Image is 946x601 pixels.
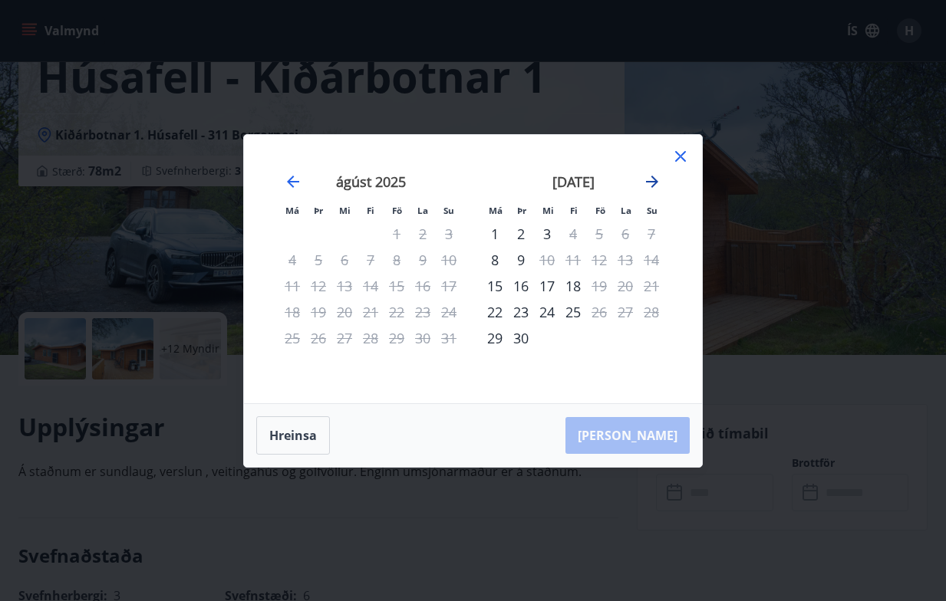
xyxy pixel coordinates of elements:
[367,205,374,216] small: Fi
[384,247,410,273] td: Not available. föstudagur, 8. ágúst 2025
[305,273,331,299] td: Not available. þriðjudagur, 12. ágúst 2025
[552,172,595,191] strong: [DATE]
[482,247,508,273] div: Aðeins innritun í boði
[560,273,586,299] div: 18
[508,325,534,351] div: 30
[534,221,560,247] td: Choose miðvikudagur, 3. september 2025 as your check-in date. It’s available.
[482,299,508,325] td: Choose mánudagur, 22. september 2025 as your check-in date. It’s available.
[534,299,560,325] div: 24
[410,221,436,247] td: Not available. laugardagur, 2. ágúst 2025
[560,221,586,247] div: Aðeins útritun í boði
[384,273,410,299] td: Not available. föstudagur, 15. ágúst 2025
[482,273,508,299] td: Choose mánudagur, 15. september 2025 as your check-in date. It’s available.
[560,221,586,247] td: Not available. fimmtudagur, 4. september 2025
[508,221,534,247] div: 2
[534,299,560,325] td: Choose miðvikudagur, 24. september 2025 as your check-in date. It’s available.
[331,299,358,325] td: Not available. miðvikudagur, 20. ágúst 2025
[262,153,684,385] div: Calendar
[612,221,638,247] td: Not available. laugardagur, 6. september 2025
[358,325,384,351] td: Not available. fimmtudagur, 28. ágúst 2025
[256,416,330,455] button: Hreinsa
[534,247,560,273] td: Not available. miðvikudagur, 10. september 2025
[417,205,428,216] small: La
[384,221,410,247] td: Not available. föstudagur, 1. ágúst 2025
[392,205,402,216] small: Fö
[279,273,305,299] td: Not available. mánudagur, 11. ágúst 2025
[612,247,638,273] td: Not available. laugardagur, 13. september 2025
[643,172,661,191] div: Move forward to switch to the next month.
[621,205,631,216] small: La
[508,273,534,299] div: 16
[336,172,406,191] strong: ágúst 2025
[508,221,534,247] td: Choose þriðjudagur, 2. september 2025 as your check-in date. It’s available.
[410,299,436,325] td: Not available. laugardagur, 23. ágúst 2025
[384,299,410,325] td: Not available. föstudagur, 22. ágúst 2025
[279,247,305,273] td: Not available. mánudagur, 4. ágúst 2025
[436,325,462,351] td: Not available. sunnudagur, 31. ágúst 2025
[517,205,526,216] small: Þr
[586,273,612,299] td: Not available. föstudagur, 19. september 2025
[586,273,612,299] div: Aðeins útritun í boði
[305,247,331,273] td: Not available. þriðjudagur, 5. ágúst 2025
[508,273,534,299] td: Choose þriðjudagur, 16. september 2025 as your check-in date. It’s available.
[612,273,638,299] td: Not available. laugardagur, 20. september 2025
[482,325,508,351] div: Aðeins innritun í boði
[638,221,664,247] td: Not available. sunnudagur, 7. september 2025
[410,247,436,273] td: Not available. laugardagur, 9. ágúst 2025
[331,325,358,351] td: Not available. miðvikudagur, 27. ágúst 2025
[586,299,612,325] td: Not available. föstudagur, 26. september 2025
[534,247,560,273] div: Aðeins útritun í boði
[508,247,534,273] td: Choose þriðjudagur, 9. september 2025 as your check-in date. It’s available.
[410,325,436,351] td: Not available. laugardagur, 30. ágúst 2025
[443,205,454,216] small: Su
[612,299,638,325] td: Not available. laugardagur, 27. september 2025
[560,299,586,325] td: Choose fimmtudagur, 25. september 2025 as your check-in date. It’s available.
[482,325,508,351] td: Choose mánudagur, 29. september 2025 as your check-in date. It’s available.
[305,325,331,351] td: Not available. þriðjudagur, 26. ágúst 2025
[489,205,503,216] small: Má
[279,325,305,351] td: Not available. mánudagur, 25. ágúst 2025
[647,205,658,216] small: Su
[482,273,508,299] div: Aðeins innritun í boði
[284,172,302,191] div: Move backward to switch to the previous month.
[482,221,508,247] div: Aðeins innritun í boði
[560,299,586,325] div: 25
[358,273,384,299] td: Not available. fimmtudagur, 14. ágúst 2025
[384,325,410,351] td: Not available. föstudagur, 29. ágúst 2025
[436,299,462,325] td: Not available. sunnudagur, 24. ágúst 2025
[482,247,508,273] td: Choose mánudagur, 8. september 2025 as your check-in date. It’s available.
[436,221,462,247] td: Not available. sunnudagur, 3. ágúst 2025
[285,205,299,216] small: Má
[331,273,358,299] td: Not available. miðvikudagur, 13. ágúst 2025
[331,247,358,273] td: Not available. miðvikudagur, 6. ágúst 2025
[586,247,612,273] td: Not available. föstudagur, 12. september 2025
[339,205,351,216] small: Mi
[279,299,305,325] td: Not available. mánudagur, 18. ágúst 2025
[586,299,612,325] div: Aðeins útritun í boði
[358,299,384,325] td: Not available. fimmtudagur, 21. ágúst 2025
[305,299,331,325] td: Not available. þriðjudagur, 19. ágúst 2025
[358,247,384,273] td: Not available. fimmtudagur, 7. ágúst 2025
[570,205,578,216] small: Fi
[534,273,560,299] div: 17
[638,299,664,325] td: Not available. sunnudagur, 28. september 2025
[560,247,586,273] td: Not available. fimmtudagur, 11. september 2025
[314,205,323,216] small: Þr
[638,273,664,299] td: Not available. sunnudagur, 21. september 2025
[534,273,560,299] td: Choose miðvikudagur, 17. september 2025 as your check-in date. It’s available.
[508,299,534,325] td: Choose þriðjudagur, 23. september 2025 as your check-in date. It’s available.
[436,273,462,299] td: Not available. sunnudagur, 17. ágúst 2025
[508,325,534,351] td: Choose þriðjudagur, 30. september 2025 as your check-in date. It’s available.
[508,247,534,273] div: 9
[534,221,560,247] div: 3
[586,221,612,247] td: Not available. föstudagur, 5. september 2025
[508,299,534,325] div: 23
[542,205,554,216] small: Mi
[482,299,508,325] div: Aðeins innritun í boði
[410,273,436,299] td: Not available. laugardagur, 16. ágúst 2025
[482,221,508,247] td: Choose mánudagur, 1. september 2025 as your check-in date. It’s available.
[638,247,664,273] td: Not available. sunnudagur, 14. september 2025
[560,273,586,299] td: Choose fimmtudagur, 18. september 2025 as your check-in date. It’s available.
[436,247,462,273] td: Not available. sunnudagur, 10. ágúst 2025
[595,205,605,216] small: Fö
